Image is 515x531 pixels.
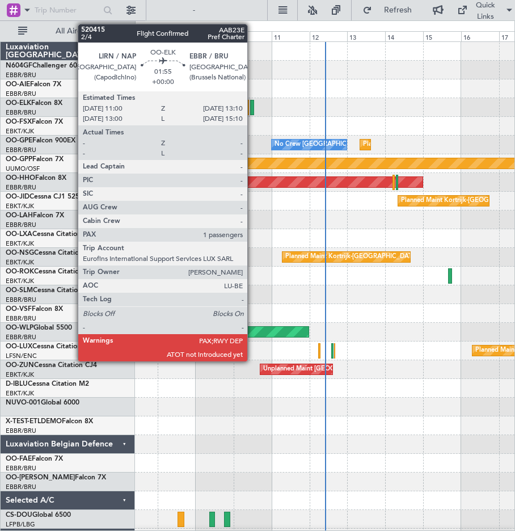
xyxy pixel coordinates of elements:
span: CS-DOU [6,512,32,519]
a: OO-WLPGlobal 5500 [6,324,72,331]
div: 15 [423,31,461,41]
div: No Crew [GEOGRAPHIC_DATA] ([GEOGRAPHIC_DATA] National) [275,136,465,153]
a: X-TEST-ETLDEMOFalcon 8X [6,418,93,425]
a: LFPB/LBG [6,520,35,529]
div: Unplanned Maint [GEOGRAPHIC_DATA] ([GEOGRAPHIC_DATA]) [263,361,450,378]
a: OO-LXACessna Citation CJ4 [6,231,95,238]
span: OO-LUX [6,343,32,350]
a: EBBR/BRU [6,314,36,323]
span: OO-AIE [6,81,30,88]
a: EBKT/KJK [6,239,34,248]
span: OO-[PERSON_NAME] [6,474,75,481]
a: EBBR/BRU [6,146,36,154]
a: OO-[PERSON_NAME]Falcon 7X [6,474,106,481]
a: OO-JIDCessna CJ1 525 [6,193,79,200]
button: Refresh [357,1,425,19]
span: OO-JID [6,193,29,200]
a: OO-NSGCessna Citation CJ4 [6,250,97,256]
span: D-IBLU [6,381,28,387]
span: OO-FAE [6,456,32,462]
a: OO-SLMCessna Citation XLS [6,287,96,294]
span: N604GF [6,62,32,69]
div: 11 [272,31,310,41]
a: OO-FSXFalcon 7X [6,119,63,125]
a: EBKT/KJK [6,258,34,267]
a: EBBR/BRU [6,71,36,79]
a: EBKT/KJK [6,389,34,398]
span: OO-FSX [6,119,32,125]
a: OO-GPPFalcon 7X [6,156,64,163]
a: OO-GPEFalcon 900EX EASy II [6,137,100,144]
span: OO-HHO [6,175,35,182]
a: EBKT/KJK [6,202,34,210]
div: 7 [120,31,158,41]
span: OO-SLM [6,287,33,294]
a: EBKT/KJK [6,370,34,379]
div: 12 [310,31,348,41]
a: N604GFChallenger 604 [6,62,81,69]
a: EBBR/BRU [6,296,36,304]
div: Planned Maint Kortrijk-[GEOGRAPHIC_DATA] [285,248,417,265]
span: OO-NSG [6,250,34,256]
a: EBKT/KJK [6,127,34,136]
a: OO-ROKCessna Citation CJ4 [6,268,97,275]
input: Trip Number [35,2,98,19]
span: OO-ELK [6,100,31,107]
span: OO-ROK [6,268,34,275]
span: NUVO-001 [6,399,41,406]
div: 16 [461,31,499,41]
a: UUMO/OSF [6,165,40,173]
a: OO-LAHFalcon 7X [6,212,64,219]
a: OO-AIEFalcon 7X [6,81,61,88]
a: D-IBLUCessna Citation M2 [6,381,89,387]
span: OO-LXA [6,231,32,238]
a: OO-VSFFalcon 8X [6,306,63,313]
a: EBBR/BRU [6,108,36,117]
span: OO-VSF [6,306,32,313]
div: 13 [347,31,385,41]
a: EBKT/KJK [6,277,34,285]
div: 14 [385,31,423,41]
a: EBBR/BRU [6,483,36,491]
a: OO-FAEFalcon 7X [6,456,63,462]
a: EBBR/BRU [6,183,36,192]
div: 10 [234,31,272,41]
div: [DATE] [137,23,157,32]
a: OO-HHOFalcon 8X [6,175,66,182]
div: 9 [196,31,234,41]
span: X-TEST-ETLDEMO [6,418,62,425]
div: 8 [158,31,196,41]
a: CS-DOUGlobal 6500 [6,512,71,519]
a: EBBR/BRU [6,427,36,435]
a: EBBR/BRU [6,221,36,229]
span: All Aircraft [29,27,120,35]
span: OO-GPE [6,137,32,144]
span: OO-LAH [6,212,33,219]
a: OO-ZUNCessna Citation CJ4 [6,362,97,369]
a: OO-LUXCessna Citation CJ4 [6,343,95,350]
span: OO-GPP [6,156,32,163]
div: null Liege [199,323,226,340]
a: EBBR/BRU [6,90,36,98]
a: OO-ELKFalcon 8X [6,100,62,107]
span: Refresh [374,6,422,14]
span: OO-ZUN [6,362,34,369]
span: OO-WLP [6,324,33,331]
a: EBBR/BRU [6,464,36,473]
a: LFSN/ENC [6,352,37,360]
button: All Aircraft [12,22,123,40]
a: NUVO-001Global 6000 [6,399,79,406]
a: EBBR/BRU [6,333,36,342]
